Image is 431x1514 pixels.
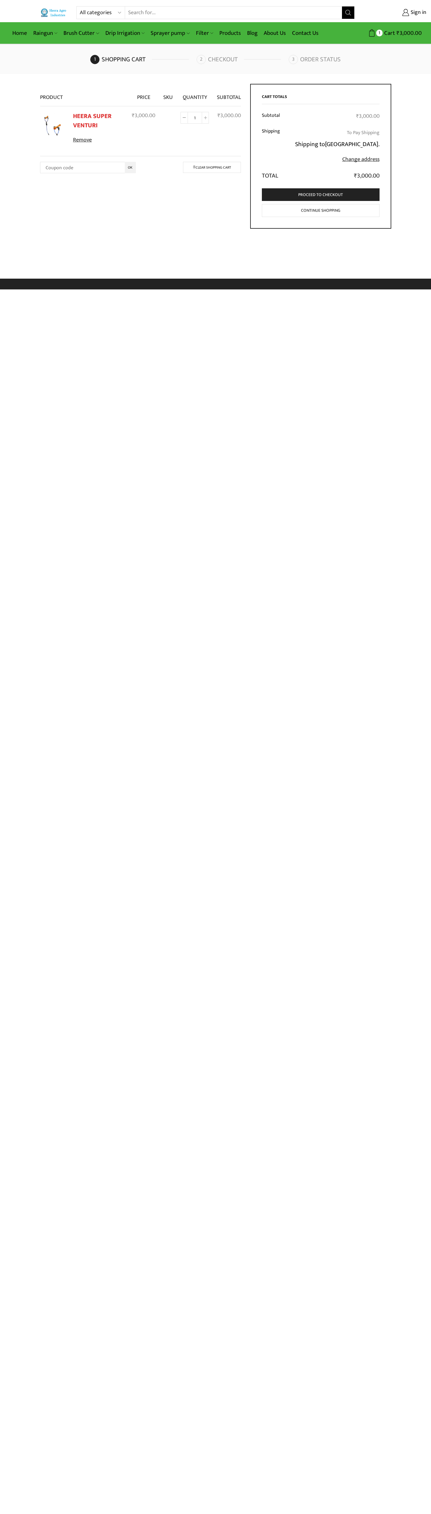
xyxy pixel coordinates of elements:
bdi: 3,000.00 [132,111,155,120]
a: Proceed to checkout [262,188,380,201]
a: Clear shopping cart [183,162,241,173]
a: Filter [193,26,216,40]
a: Raingun [30,26,60,40]
strong: [GEOGRAPHIC_DATA] [325,139,378,149]
span: ₹ [354,171,357,181]
a: Blog [244,26,261,40]
a: Products [216,26,244,40]
th: Quantity [177,84,213,106]
th: SKU [159,84,177,106]
span: Cart [383,29,395,37]
h2: Cart totals [262,94,380,104]
a: About Us [261,26,289,40]
span: ₹ [356,112,359,121]
a: Brush Cutter [60,26,102,40]
bdi: 3,000.00 [218,111,241,120]
th: Subtotal [262,108,285,124]
a: 1 Cart ₹3,000.00 [361,27,422,39]
bdi: 3,000.00 [356,112,380,121]
bdi: 3,000.00 [354,171,380,181]
a: Checkout [197,55,287,64]
p: Shipping to . [289,139,380,149]
th: Product [40,84,128,106]
a: Drip Irrigation [102,26,148,40]
a: Continue shopping [262,204,380,217]
span: ₹ [132,111,135,120]
span: Sign in [409,9,426,17]
img: Heera Super Venturi [40,113,65,137]
span: ₹ [218,111,220,120]
bdi: 3,000.00 [396,28,422,38]
a: HEERA SUPER VENTURI [73,111,112,130]
input: Coupon code [40,162,136,173]
a: Home [9,26,30,40]
th: Subtotal [213,84,241,106]
a: Change address [342,155,380,164]
input: Product quantity [188,112,202,124]
a: Remove [73,136,124,144]
th: Price [128,84,159,106]
button: Search button [342,6,354,19]
input: Search for... [125,6,342,19]
a: Sign in [364,7,426,18]
a: Contact Us [289,26,322,40]
a: Sprayer pump [148,26,193,40]
th: Total [262,167,285,181]
label: To Pay Shipping [347,128,380,137]
input: OK [125,162,136,173]
th: Shipping [262,124,285,167]
span: ₹ [396,28,400,38]
span: 1 [376,30,383,36]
